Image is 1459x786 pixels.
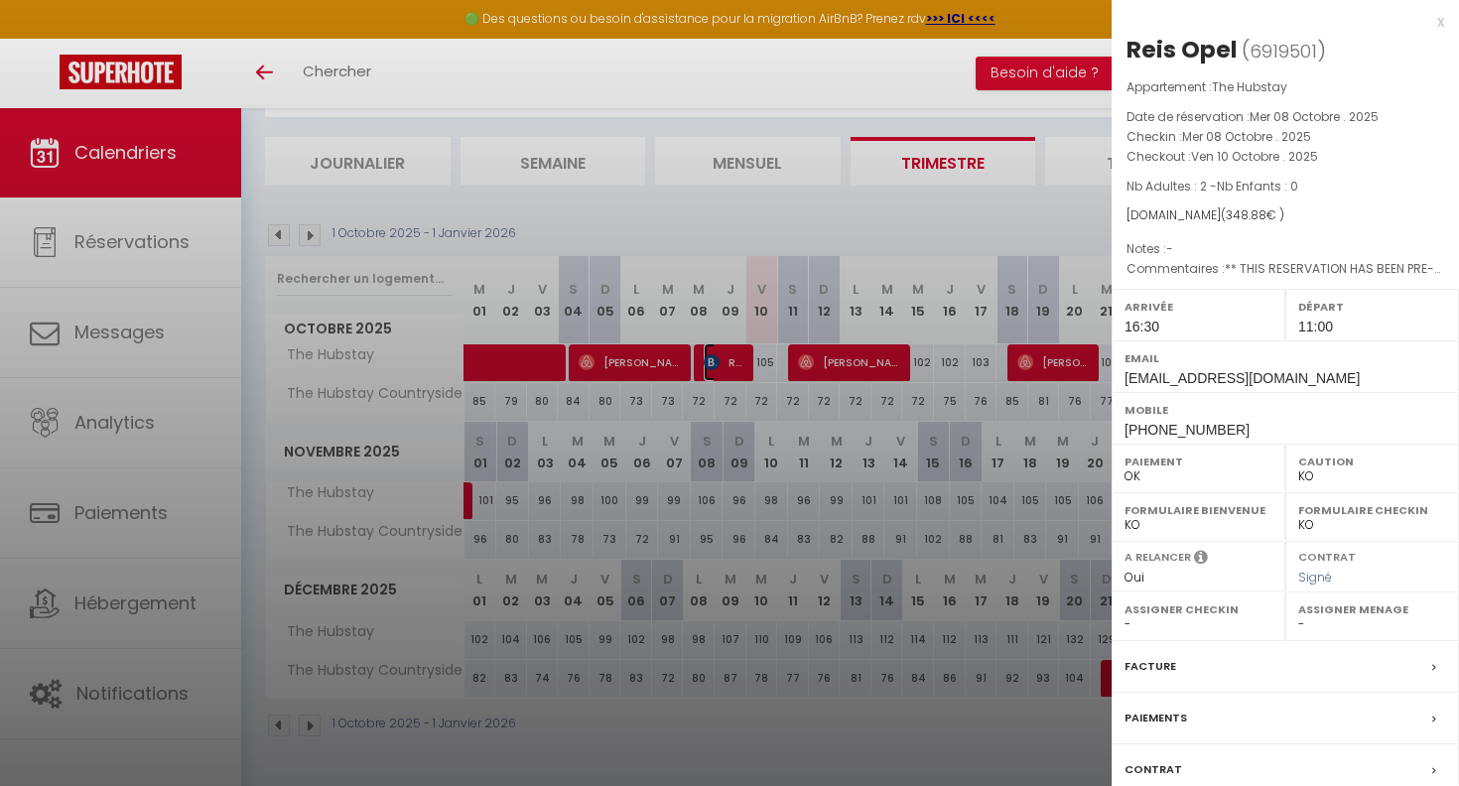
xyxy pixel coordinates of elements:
p: Notes : [1127,239,1444,259]
label: Arrivée [1125,297,1272,317]
label: Départ [1298,297,1446,317]
div: [DOMAIN_NAME] [1127,206,1444,225]
div: Reis Opel [1127,34,1237,65]
span: 16:30 [1125,319,1159,334]
span: Ven 10 Octobre . 2025 [1191,148,1318,165]
div: x [1112,10,1444,34]
label: Email [1125,348,1446,368]
p: Date de réservation : [1127,107,1444,127]
span: 6919501 [1250,39,1317,64]
span: 11:00 [1298,319,1333,334]
span: ( € ) [1221,206,1284,223]
i: Sélectionner OUI si vous souhaiter envoyer les séquences de messages post-checkout [1194,549,1208,571]
p: Commentaires : [1127,259,1444,279]
p: Checkout : [1127,147,1444,167]
span: Nb Adultes : 2 - [1127,178,1298,195]
span: Nb Enfants : 0 [1217,178,1298,195]
span: 348.88 [1226,206,1266,223]
label: Formulaire Bienvenue [1125,500,1272,520]
span: Signé [1298,569,1332,586]
label: Contrat [1298,549,1356,562]
label: Formulaire Checkin [1298,500,1446,520]
label: Paiement [1125,452,1272,471]
p: Checkin : [1127,127,1444,147]
label: Caution [1298,452,1446,471]
span: ( ) [1242,37,1326,65]
span: Mer 08 Octobre . 2025 [1182,128,1311,145]
label: Assigner Checkin [1125,599,1272,619]
label: Facture [1125,656,1176,677]
span: [PHONE_NUMBER] [1125,422,1250,438]
label: Contrat [1125,759,1182,780]
label: Paiements [1125,708,1187,728]
p: Appartement : [1127,77,1444,97]
span: - [1166,240,1173,257]
label: Assigner Menage [1298,599,1446,619]
label: Mobile [1125,400,1446,420]
span: [EMAIL_ADDRESS][DOMAIN_NAME] [1125,370,1360,386]
span: The Hubstay [1212,78,1287,95]
label: A relancer [1125,549,1191,566]
span: Mer 08 Octobre . 2025 [1250,108,1379,125]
